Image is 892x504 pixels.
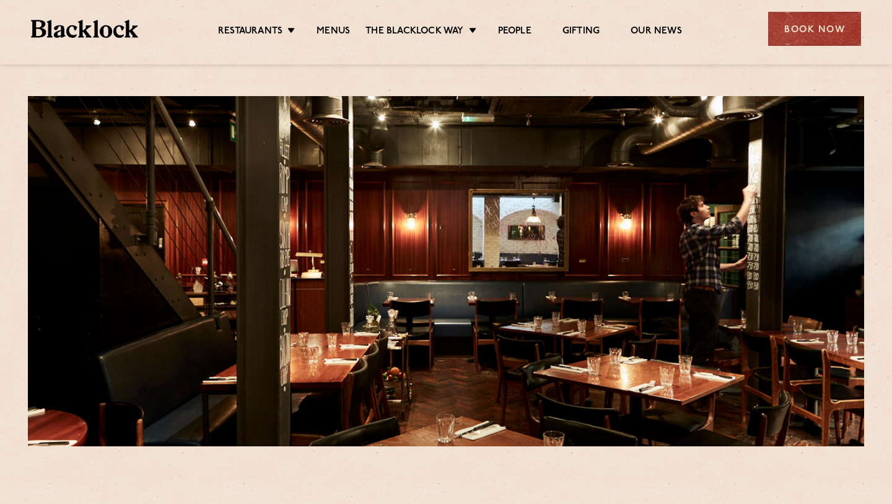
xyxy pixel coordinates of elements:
a: Gifting [562,25,600,39]
a: People [498,25,531,39]
img: BL_Textured_Logo-footer-cropped.svg [31,20,138,38]
a: The Blacklock Way [365,25,463,39]
a: Restaurants [218,25,282,39]
div: Book Now [768,12,861,46]
a: Our News [631,25,682,39]
a: Menus [317,25,350,39]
